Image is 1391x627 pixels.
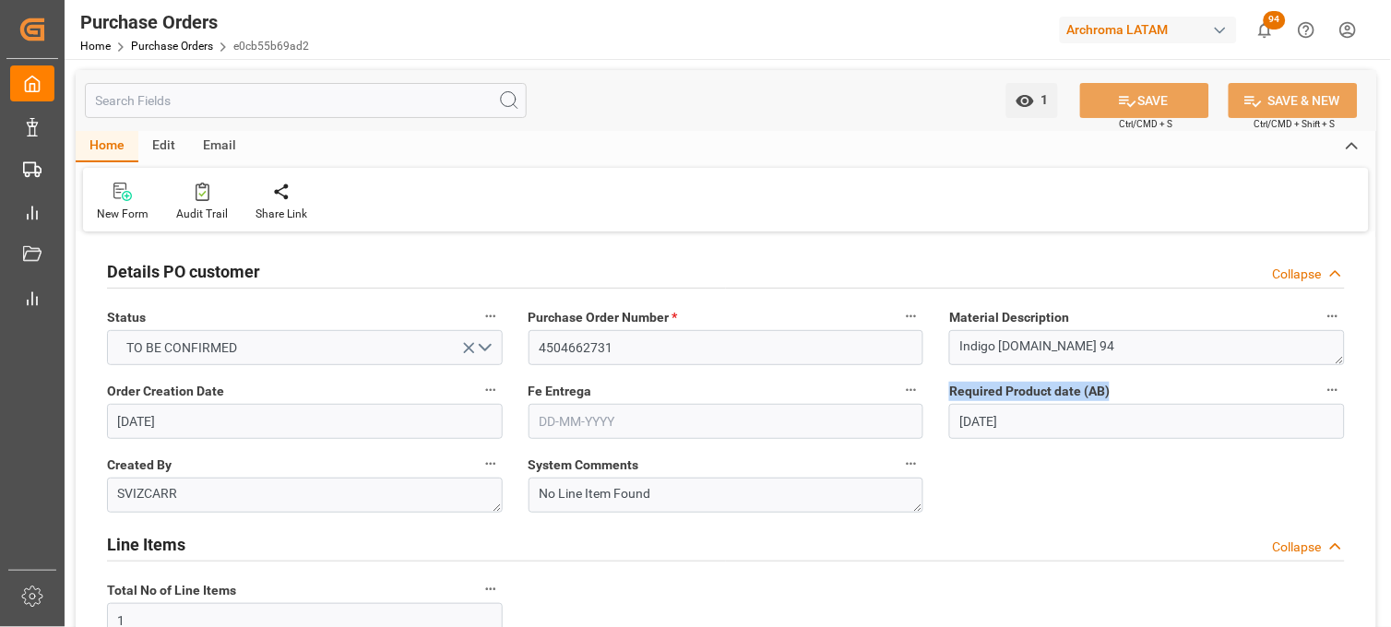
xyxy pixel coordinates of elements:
a: Purchase Orders [131,40,213,53]
span: Status [107,308,146,327]
button: System Comments [899,452,923,476]
textarea: SVIZCARR [107,478,503,513]
span: Created By [107,455,172,475]
button: Order Creation Date [479,378,503,402]
div: Email [189,131,250,162]
span: 94 [1264,11,1286,30]
button: open menu [107,330,503,365]
span: 1 [1035,92,1049,107]
button: Required Product date (AB) [1321,378,1345,402]
div: Edit [138,131,189,162]
a: Home [80,40,111,53]
div: Audit Trail [176,206,228,222]
button: show 94 new notifications [1244,9,1286,51]
input: Search Fields [85,83,527,118]
div: New Form [97,206,149,222]
div: Collapse [1273,265,1322,284]
span: Ctrl/CMD + S [1120,117,1173,131]
button: Created By [479,452,503,476]
button: Purchase Order Number * [899,304,923,328]
div: Archroma LATAM [1060,17,1237,43]
div: Share Link [256,206,307,222]
button: Fe Entrega [899,378,923,402]
span: Order Creation Date [107,382,224,401]
span: Required Product date (AB) [949,382,1110,401]
button: open menu [1006,83,1058,118]
button: Material Description [1321,304,1345,328]
textarea: No Line Item Found [529,478,924,513]
div: Purchase Orders [80,8,309,36]
div: Home [76,131,138,162]
button: SAVE & NEW [1229,83,1358,118]
span: Ctrl/CMD + Shift + S [1254,117,1336,131]
h2: Line Items [107,532,185,557]
button: Total No of Line Items [479,577,503,601]
span: Fe Entrega [529,382,592,401]
textarea: Indigo [DOMAIN_NAME] 94 [949,330,1345,365]
span: System Comments [529,455,639,475]
input: DD-MM-YYYY [529,404,924,439]
span: TO BE CONFIRMED [118,338,247,358]
button: Archroma LATAM [1060,12,1244,47]
button: Help Center [1286,9,1327,51]
button: Status [479,304,503,328]
input: DD-MM-YYYY [107,404,503,439]
button: SAVE [1080,83,1209,118]
span: Purchase Order Number [529,308,678,327]
div: Collapse [1273,538,1322,557]
h2: Details PO customer [107,259,260,284]
input: DD-MM-YYYY [949,404,1345,439]
span: Material Description [949,308,1069,327]
span: Total No of Line Items [107,581,236,600]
